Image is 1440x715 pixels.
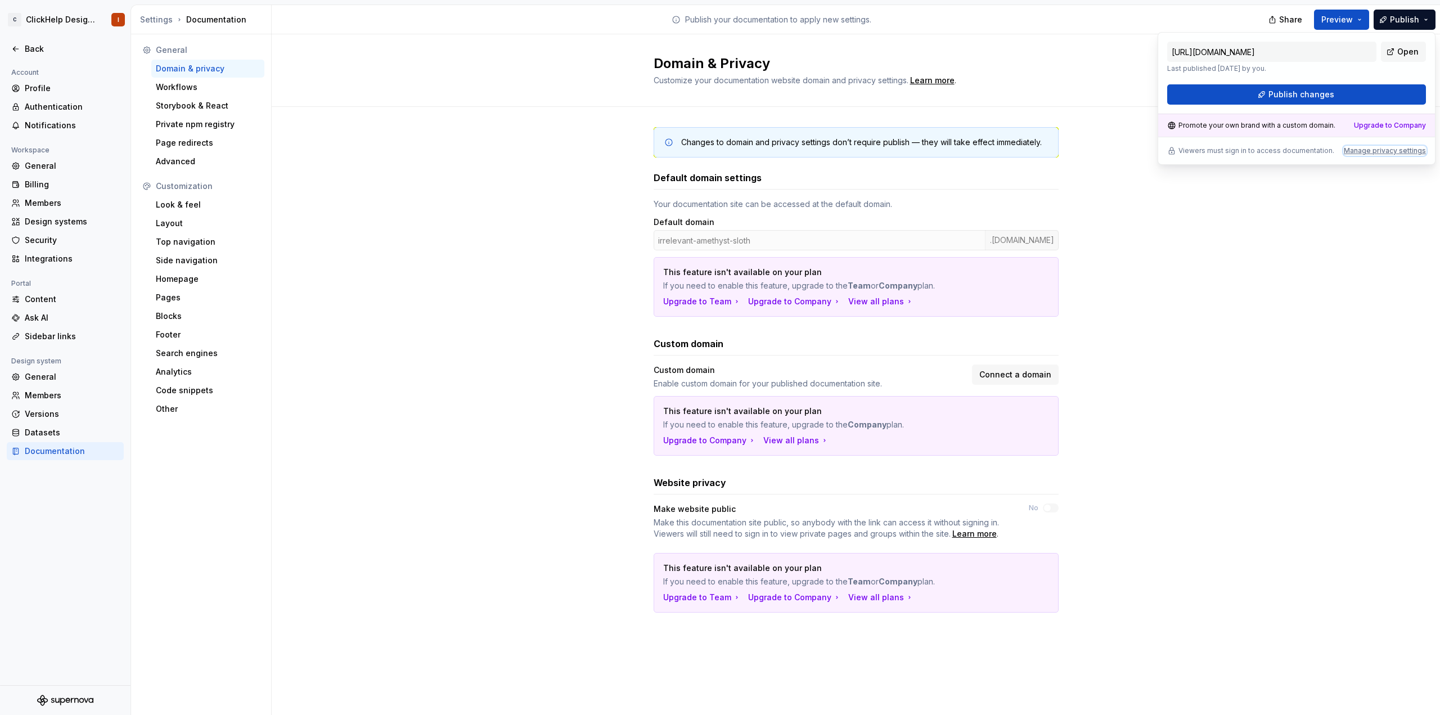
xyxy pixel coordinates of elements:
[663,267,970,278] p: This feature isn't available on your plan
[25,43,119,55] div: Back
[654,75,908,85] span: Customize your documentation website domain and privacy settings.
[25,408,119,420] div: Versions
[685,14,871,25] p: Publish your documentation to apply new settings.
[7,442,124,460] a: Documentation
[663,280,970,291] p: If you need to enable this feature, upgrade to the or plan.
[748,592,841,603] button: Upgrade to Company
[748,296,841,307] div: Upgrade to Company
[7,277,35,290] div: Portal
[654,503,1009,515] div: Make website public
[848,281,871,290] strong: Team
[7,40,124,58] a: Back
[663,592,741,603] button: Upgrade to Team
[25,371,119,383] div: General
[37,695,93,706] a: Supernova Logo
[156,403,260,415] div: Other
[25,83,119,94] div: Profile
[151,344,264,362] a: Search engines
[7,309,124,327] a: Ask AI
[25,197,119,209] div: Members
[1263,10,1309,30] button: Share
[156,236,260,248] div: Top navigation
[7,98,124,116] a: Authentication
[25,331,119,342] div: Sidebar links
[7,213,124,231] a: Design systems
[25,216,119,227] div: Design systems
[118,15,119,24] div: I
[25,390,119,401] div: Members
[156,181,260,192] div: Customization
[7,290,124,308] a: Content
[654,337,723,350] h3: Custom domain
[2,7,128,32] button: CClickHelp Design SystemI
[156,100,260,111] div: Storybook & React
[151,214,264,232] a: Layout
[763,435,829,446] button: View all plans
[681,137,1042,148] div: Changes to domain and privacy settings don’t require publish — they will take effect immediately.
[1279,14,1302,25] span: Share
[952,528,997,539] a: Learn more
[1167,121,1335,130] div: Promote your own brand with a custom domain.
[663,563,970,574] p: This feature isn't available on your plan
[25,446,119,457] div: Documentation
[1029,503,1038,512] label: No
[1321,14,1353,25] span: Preview
[7,116,124,134] a: Notifications
[151,307,264,325] a: Blocks
[156,137,260,149] div: Page redirects
[663,406,970,417] p: This feature isn't available on your plan
[879,577,917,586] strong: Company
[25,160,119,172] div: General
[151,400,264,418] a: Other
[663,435,757,446] button: Upgrade to Company
[654,171,762,185] h3: Default domain settings
[151,152,264,170] a: Advanced
[1167,84,1426,105] button: Publish changes
[910,75,955,86] a: Learn more
[879,281,917,290] strong: Company
[654,55,1045,73] h2: Domain & Privacy
[156,199,260,210] div: Look & feel
[25,120,119,131] div: Notifications
[156,273,260,285] div: Homepage
[156,255,260,266] div: Side navigation
[151,233,264,251] a: Top navigation
[156,311,260,322] div: Blocks
[156,348,260,359] div: Search engines
[156,63,260,74] div: Domain & privacy
[156,366,260,377] div: Analytics
[25,294,119,305] div: Content
[156,82,260,93] div: Workflows
[663,419,970,430] p: If you need to enable this feature, upgrade to the plan.
[654,518,999,538] span: Make this documentation site public, so anybody with the link can access it without signing in. V...
[151,251,264,269] a: Side navigation
[26,14,98,25] div: ClickHelp Design System
[151,196,264,214] a: Look & feel
[7,157,124,175] a: General
[156,329,260,340] div: Footer
[156,218,260,229] div: Layout
[1374,10,1435,30] button: Publish
[151,97,264,115] a: Storybook & React
[7,386,124,404] a: Members
[908,77,956,85] span: .
[156,292,260,303] div: Pages
[848,592,914,603] div: View all plans
[848,296,914,307] div: View all plans
[140,14,173,25] button: Settings
[1390,14,1419,25] span: Publish
[25,427,119,438] div: Datasets
[979,369,1051,380] span: Connect a domain
[156,44,260,56] div: General
[654,378,965,389] div: Enable custom domain for your published documentation site.
[1354,121,1426,130] a: Upgrade to Company
[1381,42,1426,62] a: Open
[25,312,119,323] div: Ask AI
[972,365,1059,385] button: Connect a domain
[654,365,965,376] div: Custom domain
[7,79,124,97] a: Profile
